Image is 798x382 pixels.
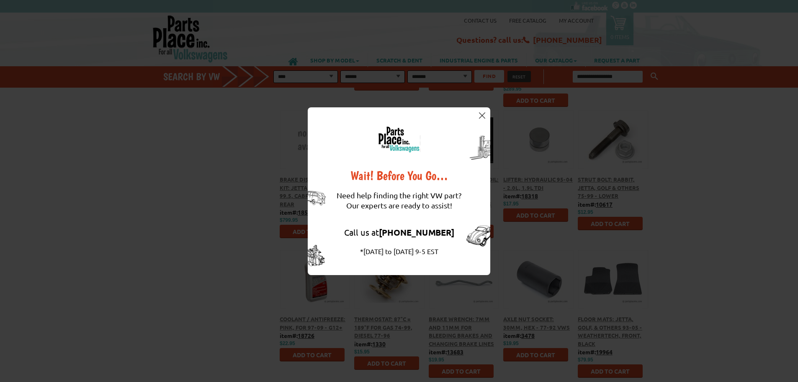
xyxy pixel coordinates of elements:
[479,112,485,119] img: close
[337,169,461,182] div: Wait! Before You Go…
[337,246,461,256] div: *[DATE] to [DATE] 9-5 EST
[378,126,420,153] img: logo
[379,227,454,238] strong: [PHONE_NUMBER]
[337,182,461,219] div: Need help finding the right VW part? Our experts are ready to assist!
[344,227,454,237] a: Call us at[PHONE_NUMBER]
